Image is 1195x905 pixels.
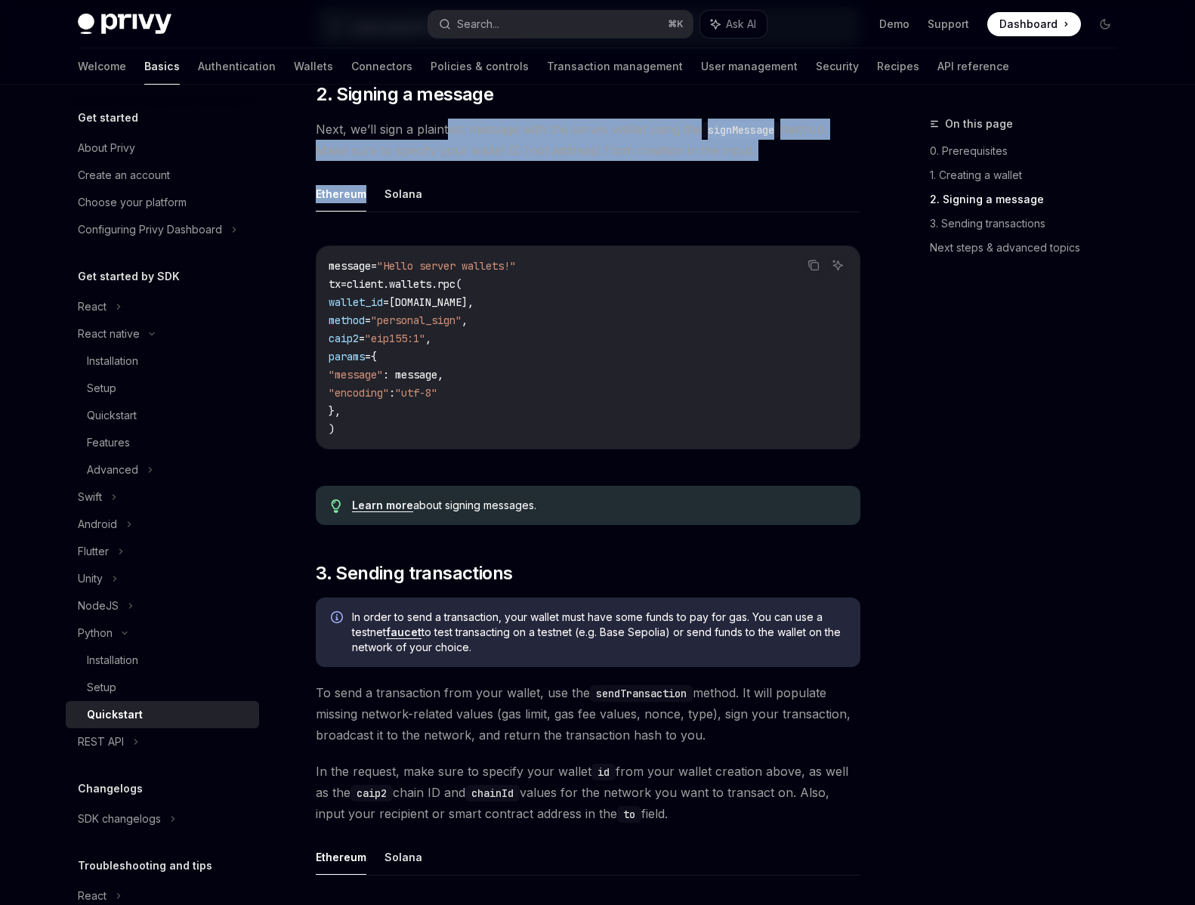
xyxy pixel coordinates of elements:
[465,785,520,802] code: chainId
[377,259,516,273] span: "Hello server wallets!"
[329,368,383,381] span: "message"
[78,166,170,184] div: Create an account
[877,48,919,85] a: Recipes
[457,15,499,33] div: Search...
[87,406,137,425] div: Quickstart
[945,115,1013,133] span: On this page
[617,806,641,823] code: to
[329,350,365,363] span: params
[331,499,341,513] svg: Tip
[359,332,365,345] span: =
[425,332,431,345] span: ,
[294,48,333,85] a: Wallets
[78,267,180,286] h5: Get started by SDK
[386,625,421,639] a: faucet
[1093,12,1117,36] button: Toggle dark mode
[78,14,171,35] img: dark logo
[78,109,138,127] h5: Get started
[987,12,1081,36] a: Dashboard
[78,570,103,588] div: Unity
[928,17,969,32] a: Support
[352,610,845,655] span: In order to send a transaction, your wallet must have some funds to pay for gas. You can use a te...
[87,678,116,697] div: Setup
[329,422,335,436] span: )
[930,163,1129,187] a: 1. Creating a wallet
[352,499,413,512] a: Learn more
[329,295,383,309] span: wallet_id
[879,17,909,32] a: Demo
[316,176,366,212] button: Ethereum
[930,212,1129,236] a: 3. Sending transactions
[316,761,860,824] span: In the request, make sure to specify your wallet from your wallet creation above, as well as the ...
[87,651,138,669] div: Installation
[389,295,474,309] span: [DOMAIN_NAME],
[78,221,222,239] div: Configuring Privy Dashboard
[78,887,107,905] div: React
[78,857,212,875] h5: Troubleshooting and tips
[462,314,468,327] span: ,
[87,434,130,452] div: Features
[702,122,780,138] code: signMessage
[78,733,124,751] div: REST API
[87,461,138,479] div: Advanced
[78,810,161,828] div: SDK changelogs
[701,48,798,85] a: User management
[316,682,860,746] span: To send a transaction from your wallet, use the method. It will populate missing network-related ...
[78,139,135,157] div: About Privy
[66,162,259,189] a: Create an account
[547,48,683,85] a: Transaction management
[78,597,119,615] div: NodeJS
[428,11,693,38] button: Search...⌘K
[66,429,259,456] a: Features
[329,332,359,345] span: caip2
[87,379,116,397] div: Setup
[316,839,366,875] button: Ethereum
[999,17,1058,32] span: Dashboard
[316,561,512,585] span: 3. Sending transactions
[78,515,117,533] div: Android
[66,189,259,216] a: Choose your platform
[78,325,140,343] div: React native
[804,255,823,275] button: Copy the contents from the code block
[198,48,276,85] a: Authentication
[371,314,462,327] span: "personal_sign"
[66,375,259,402] a: Setup
[395,386,437,400] span: "utf-8"
[78,780,143,798] h5: Changelogs
[590,685,693,702] code: sendTransaction
[78,488,102,506] div: Swift
[78,298,107,316] div: React
[78,48,126,85] a: Welcome
[816,48,859,85] a: Security
[384,839,422,875] button: Solana
[87,352,138,370] div: Installation
[66,701,259,728] a: Quickstart
[365,314,371,327] span: =
[144,48,180,85] a: Basics
[384,176,422,212] button: Solana
[371,350,377,363] span: {
[828,255,848,275] button: Ask AI
[87,706,143,724] div: Quickstart
[930,187,1129,212] a: 2. Signing a message
[66,674,259,701] a: Setup
[329,404,341,418] span: },
[930,139,1129,163] a: 0. Prerequisites
[78,542,109,561] div: Flutter
[78,193,187,212] div: Choose your platform
[331,611,346,626] svg: Info
[591,764,616,780] code: id
[350,785,393,802] code: caip2
[347,277,462,291] span: client.wallets.rpc(
[351,48,412,85] a: Connectors
[937,48,1009,85] a: API reference
[66,347,259,375] a: Installation
[371,259,377,273] span: =
[341,277,347,291] span: =
[78,624,113,642] div: Python
[700,11,767,38] button: Ask AI
[329,314,365,327] span: method
[316,119,860,161] span: Next, we’ll sign a plaintext message with the server wallet using the method. Make sure to specif...
[668,18,684,30] span: ⌘ K
[66,402,259,429] a: Quickstart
